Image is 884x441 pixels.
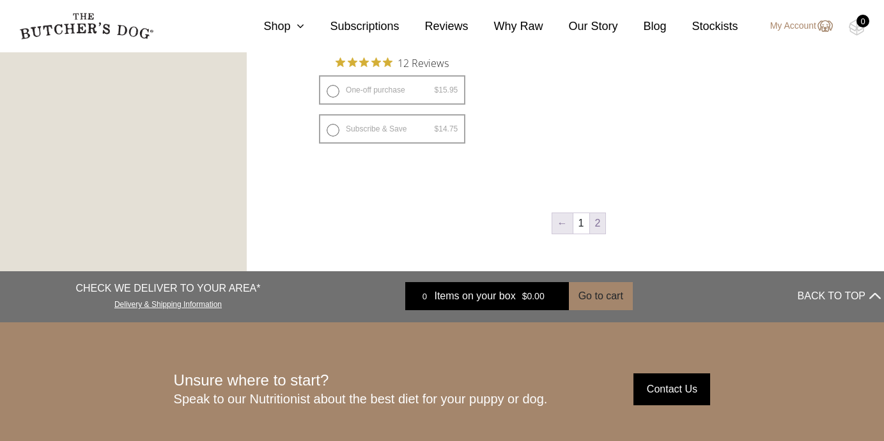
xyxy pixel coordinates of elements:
[667,18,738,35] a: Stockists
[590,213,606,234] span: Page 2
[543,18,618,35] a: Our Story
[434,288,515,304] span: Items on your box
[114,297,222,309] a: Delivery & Shipping Information
[336,53,449,72] button: Rated 4.8 out of 5 stars from 12 reviews. Jump to reviews.
[522,291,545,301] bdi: 0.00
[415,290,434,303] div: 0
[319,114,465,144] label: Subscribe & Save
[849,19,865,36] img: TBD_Cart-Empty.png
[757,19,833,34] a: My Account
[435,124,439,133] span: $
[319,75,465,105] label: One-off purchase
[569,282,633,310] button: Go to cart
[174,392,548,406] span: Speak to our Nutritionist about the best diet for your puppy or dog.
[238,18,304,35] a: Shop
[435,124,458,133] bdi: 14.75
[399,18,468,35] a: Reviews
[469,18,543,35] a: Why Raw
[798,281,881,311] button: BACK TO TOP
[405,282,568,310] a: 0 Items on your box $0.00
[435,86,439,94] span: $
[522,291,527,301] span: $
[618,18,667,35] a: Blog
[398,53,449,72] span: 12 Reviews
[633,373,710,405] input: Contact Us
[573,213,589,234] a: Page 1
[435,86,458,94] bdi: 15.95
[76,281,261,296] p: CHECK WE DELIVER TO YOUR AREA*
[304,18,399,35] a: Subscriptions
[552,213,573,234] a: ←
[174,371,548,407] div: Unsure where to start?
[857,15,869,27] div: 0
